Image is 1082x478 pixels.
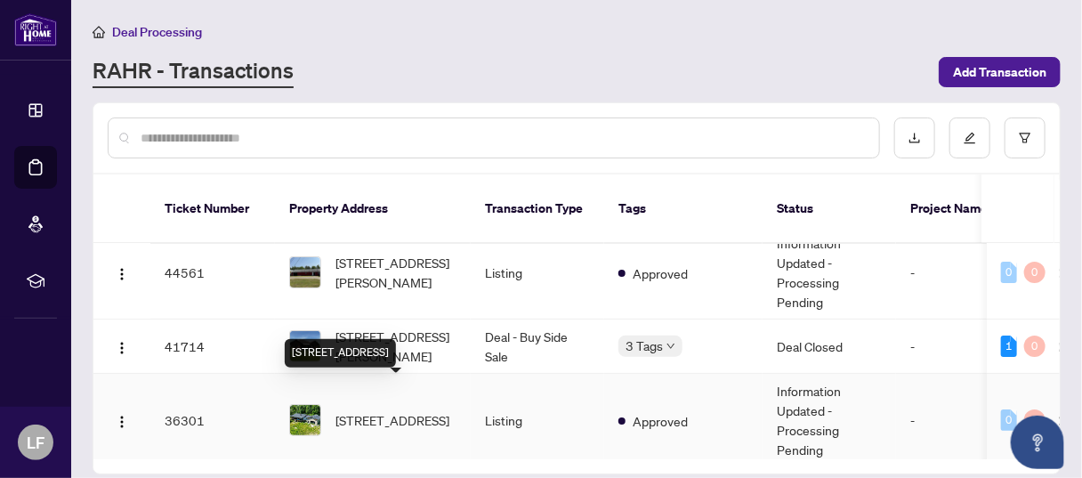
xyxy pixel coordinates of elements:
[115,415,129,429] img: Logo
[290,257,320,288] img: thumbnail-img
[763,374,896,467] td: Information Updated - Processing Pending
[949,117,990,158] button: edit
[335,327,456,366] span: [STREET_ADDRESS][PERSON_NAME]
[953,58,1046,86] span: Add Transaction
[896,374,1003,467] td: -
[150,320,275,374] td: 41714
[150,374,275,467] td: 36301
[1024,409,1046,431] div: 0
[112,24,202,40] span: Deal Processing
[763,226,896,320] td: Information Updated - Processing Pending
[1024,262,1046,283] div: 0
[1005,117,1046,158] button: filter
[604,174,763,244] th: Tags
[471,374,604,467] td: Listing
[1001,336,1017,357] div: 1
[763,320,896,374] td: Deal Closed
[1001,409,1017,431] div: 0
[1019,132,1031,144] span: filter
[93,56,294,88] a: RAHR - Transactions
[896,174,1003,244] th: Project Name
[908,132,921,144] span: download
[964,132,976,144] span: edit
[633,263,688,283] span: Approved
[14,13,57,46] img: logo
[285,339,396,368] div: [STREET_ADDRESS]
[633,411,688,431] span: Approved
[115,341,129,355] img: Logo
[93,26,105,38] span: home
[108,332,136,361] button: Logo
[108,406,136,434] button: Logo
[626,336,663,356] span: 3 Tags
[1011,416,1064,469] button: Open asap
[115,267,129,281] img: Logo
[335,253,456,292] span: [STREET_ADDRESS][PERSON_NAME]
[290,405,320,435] img: thumbnail-img
[896,226,1003,320] td: -
[896,320,1003,374] td: -
[1001,262,1017,283] div: 0
[471,320,604,374] td: Deal - Buy Side Sale
[27,430,44,455] span: LF
[108,258,136,287] button: Logo
[290,331,320,361] img: thumbnail-img
[150,226,275,320] td: 44561
[471,226,604,320] td: Listing
[150,174,275,244] th: Ticket Number
[275,174,471,244] th: Property Address
[1024,336,1046,357] div: 0
[939,57,1061,87] button: Add Transaction
[471,174,604,244] th: Transaction Type
[894,117,935,158] button: download
[763,174,896,244] th: Status
[666,342,675,351] span: down
[335,410,449,430] span: [STREET_ADDRESS]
